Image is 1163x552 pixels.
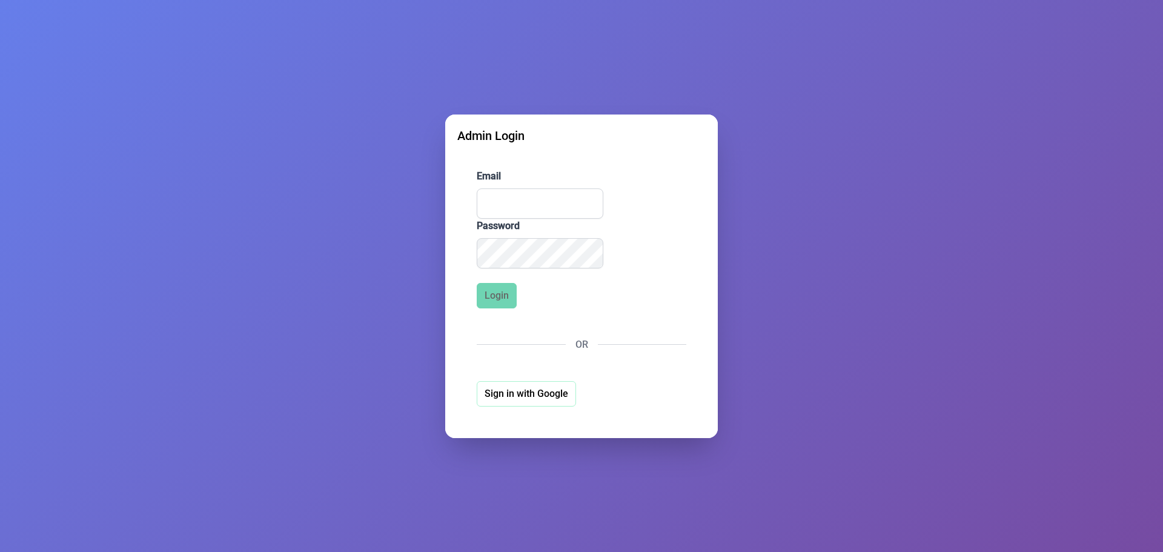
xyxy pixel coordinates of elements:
[477,169,686,184] label: Email
[457,127,706,145] div: Admin Login
[477,381,576,407] button: Sign in with Google
[477,338,686,352] div: OR
[485,387,568,401] span: Sign in with Google
[477,283,517,308] button: Login
[477,219,686,233] label: Password
[485,288,509,303] span: Login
